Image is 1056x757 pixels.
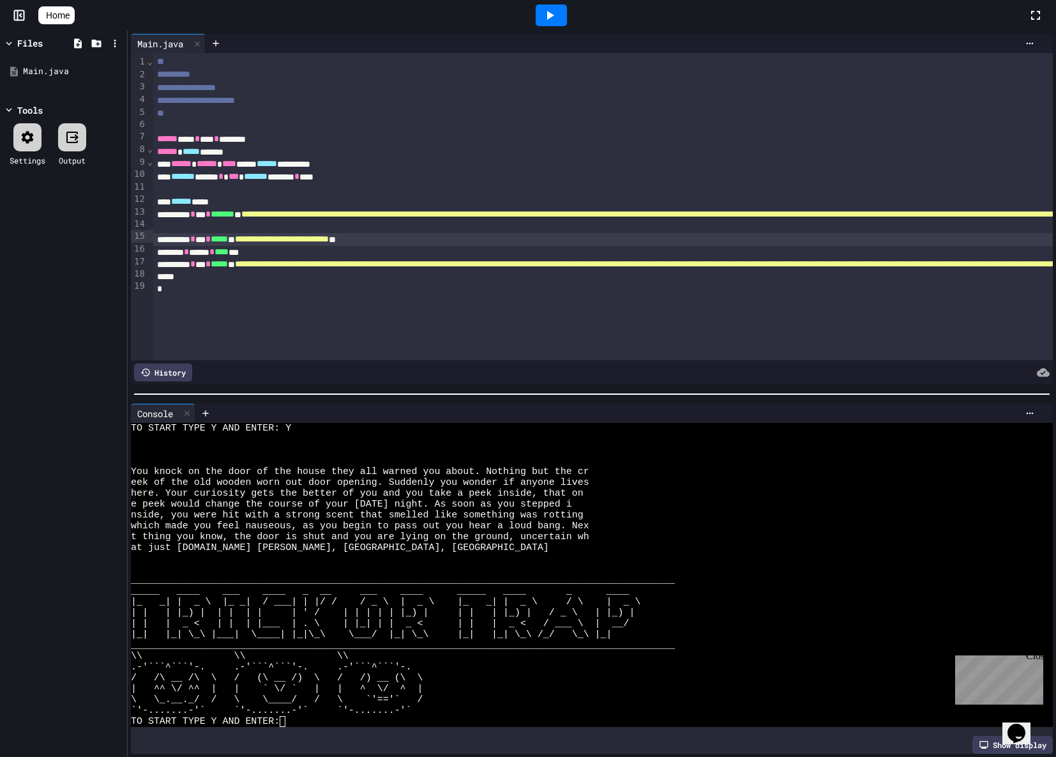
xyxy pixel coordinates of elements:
[131,280,147,292] div: 19
[38,6,75,24] a: Home
[131,80,147,93] div: 3
[131,640,675,651] span: _______________________________________________________________________________________________
[131,694,423,705] span: \ \_.__._/ / \ \____/ / \ `'=='` /
[131,531,589,542] span: t thing you know, the door is shut and you are lying on the ground, uncertain wh
[134,363,192,381] div: History
[131,243,147,256] div: 16
[131,34,206,53] div: Main.java
[147,157,153,167] span: Fold line
[131,423,291,434] span: TO START TYPE Y AND ENTER: Y
[131,586,629,597] span: _____ ____ ___ ____ _ __ ___ ____ _____ ____ _ ____
[950,650,1043,705] iframe: chat widget
[131,407,179,420] div: Console
[131,673,423,684] span: / /\ __ /\ \ / (\ __ /) \ / /) __ (\ \
[23,65,123,78] div: Main.java
[972,736,1053,754] div: Show display
[131,488,584,499] span: here. Your curiosity gets the better of you and you take a peek inside, that on
[46,9,70,22] span: Home
[131,206,147,218] div: 13
[131,542,549,553] span: at just [DOMAIN_NAME] [PERSON_NAME], [GEOGRAPHIC_DATA], [GEOGRAPHIC_DATA]
[131,93,147,106] div: 4
[5,5,88,81] div: Chat with us now!Close
[131,156,147,169] div: 9
[131,466,589,477] span: You knock on the door of the house they all warned you about. Nothing but the cr
[131,510,584,521] span: nside, you were hit with a strong scent that smelled like something was rotting
[131,268,147,280] div: 18
[131,218,147,230] div: 14
[147,56,153,66] span: Fold line
[131,37,190,50] div: Main.java
[131,118,147,130] div: 6
[147,144,153,154] span: Fold line
[131,662,412,673] span: .-'```^```'-. .-'```^```'-. .-'```^```'-.
[131,629,612,640] span: |_| |_| \_\ |___| \____| |_|\_\ \___/ |_| \_\ |_| |_| \_\ /_/ \_\ |_|
[131,618,629,629] span: | | | _ < | | | |___ | . \ | |_| | | _ < | | | _ < / ___ \ | __/
[131,256,147,268] div: 17
[131,716,280,727] span: TO START TYPE Y AND ENTER:
[131,168,147,181] div: 10
[131,181,147,193] div: 11
[131,404,195,423] div: Console
[59,155,86,166] div: Output
[131,499,572,510] span: e peek would change the course of your [DATE] night. As soon as you stepped i
[131,130,147,143] div: 7
[10,155,45,166] div: Settings
[131,608,635,618] span: | | | |_) | | | | | | ' / | | | | | |_) | | | | |_) | / _ \ | |_) |
[131,651,349,662] span: \\ \\ \\
[17,36,43,50] div: Files
[1002,706,1043,744] iframe: chat widget
[131,705,412,716] span: `'-.......-'` `'-.......-'` `'-.......-'`
[131,521,589,531] span: which made you feel nauseous, as you begin to pass out you hear a loud bang. Nex
[131,477,589,488] span: eek of the old wooden worn out door opening. Suddenly you wonder if anyone lives
[131,575,675,586] span: _______________________________________________________________________________________________
[131,230,147,243] div: 15
[131,143,147,156] div: 8
[131,597,640,608] span: |_ _| | _ \ |_ _| / ___| | |/ / / _ \ | _ \ |_ _| | _ \ / \ | _ \
[131,684,423,694] span: | ^^ \/ ^^ | | ` \/ ` | | ^ \/ ^ |
[17,103,43,117] div: Tools
[131,56,147,68] div: 1
[131,106,147,119] div: 5
[131,68,147,81] div: 2
[131,193,147,206] div: 12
